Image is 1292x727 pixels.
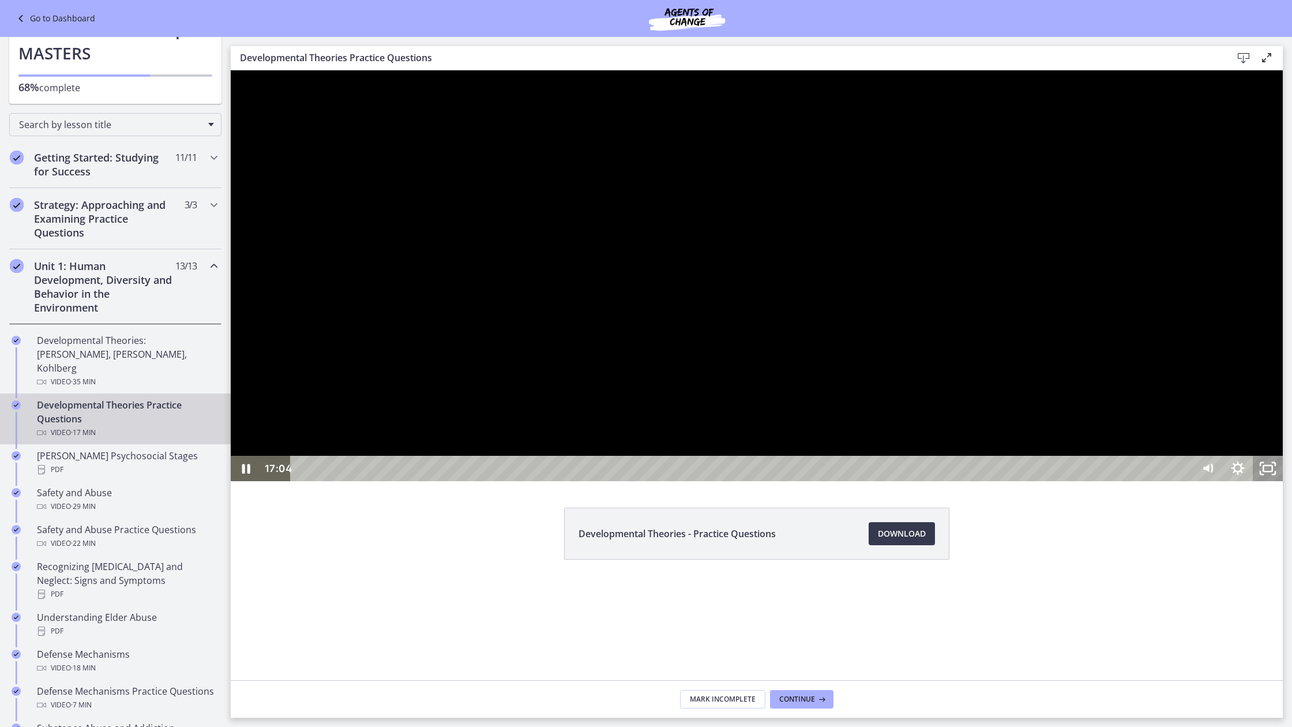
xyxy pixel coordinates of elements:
[34,259,175,314] h2: Unit 1: Human Development, Diversity and Behavior in the Environment
[37,610,217,638] div: Understanding Elder Abuse
[14,12,95,25] a: Go to Dashboard
[12,488,21,497] i: Completed
[37,486,217,514] div: Safety and Abuse
[71,500,96,514] span: · 29 min
[878,527,926,541] span: Download
[18,80,212,95] p: complete
[12,562,21,571] i: Completed
[9,113,221,136] div: Search by lesson title
[10,151,24,164] i: Completed
[10,198,24,212] i: Completed
[231,70,1283,481] iframe: Video Lesson
[37,587,217,601] div: PDF
[37,661,217,675] div: Video
[770,690,833,709] button: Continue
[12,400,21,410] i: Completed
[579,527,776,541] span: Developmental Theories - Practice Questions
[37,537,217,550] div: Video
[71,698,92,712] span: · 7 min
[37,463,217,477] div: PDF
[37,500,217,514] div: Video
[37,647,217,675] div: Defense Mechanisms
[34,151,175,178] h2: Getting Started: Studying for Success
[71,375,96,389] span: · 35 min
[37,624,217,638] div: PDF
[37,449,217,477] div: [PERSON_NAME] Psychosocial Stages
[992,385,1022,411] button: Show settings menu
[175,259,197,273] span: 13 / 13
[618,5,756,32] img: Agents of Change
[34,198,175,239] h2: Strategy: Approaching and Examining Practice Questions
[10,259,24,273] i: Completed
[37,698,217,712] div: Video
[37,426,217,440] div: Video
[37,523,217,550] div: Safety and Abuse Practice Questions
[19,118,202,131] span: Search by lesson title
[37,684,217,712] div: Defense Mechanisms Practice Questions
[690,695,756,704] span: Mark Incomplete
[12,451,21,460] i: Completed
[680,690,765,709] button: Mark Incomplete
[869,522,935,545] a: Download
[37,375,217,389] div: Video
[779,695,815,704] span: Continue
[71,426,96,440] span: · 17 min
[12,525,21,534] i: Completed
[962,385,992,411] button: Mute
[1022,385,1052,411] button: Unfullscreen
[18,80,39,94] span: 68%
[12,650,21,659] i: Completed
[185,198,197,212] span: 3 / 3
[37,333,217,389] div: Developmental Theories: [PERSON_NAME], [PERSON_NAME], Kohlberg
[12,613,21,622] i: Completed
[12,336,21,345] i: Completed
[37,560,217,601] div: Recognizing [MEDICAL_DATA] and Neglect: Signs and Symptoms
[71,537,96,550] span: · 22 min
[240,51,1214,65] h3: Developmental Theories Practice Questions
[12,687,21,696] i: Completed
[71,661,96,675] span: · 18 min
[175,151,197,164] span: 11 / 11
[37,398,217,440] div: Developmental Theories Practice Questions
